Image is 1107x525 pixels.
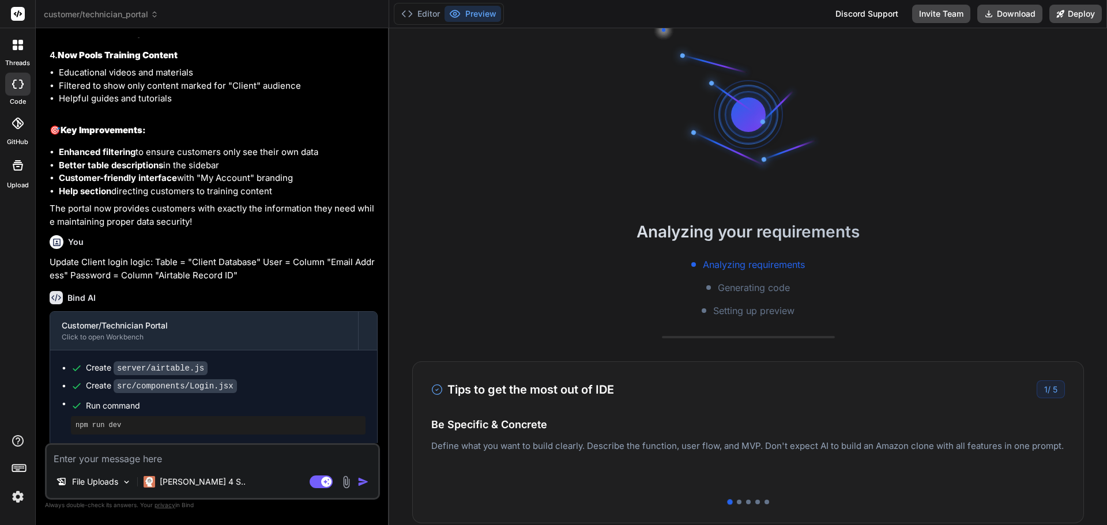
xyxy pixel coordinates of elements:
[357,476,369,488] img: icon
[1044,384,1048,394] span: 1
[59,146,135,157] strong: Enhanced filtering
[829,5,905,23] div: Discord Support
[445,6,501,22] button: Preview
[10,97,26,107] label: code
[114,379,237,393] code: src/components/Login.jsx
[718,281,790,294] span: Generating code
[122,477,131,487] img: Pick Models
[389,220,1107,244] h2: Analyzing your requirements
[62,333,347,342] div: Click to open Workbench
[160,476,246,488] p: [PERSON_NAME] 4 S..
[713,304,795,318] span: Setting up preview
[86,380,237,392] div: Create
[1037,380,1065,398] div: /
[76,421,361,430] pre: npm run dev
[59,80,378,93] li: Filtered to show only content marked for "Client" audience
[155,501,175,508] span: privacy
[44,9,159,20] span: customer/technician_portal
[59,146,378,159] li: to ensure customers only see their own data
[86,400,366,411] span: Run command
[61,124,146,135] strong: Key Improvements:
[340,475,353,489] img: attachment
[59,186,111,197] strong: Help section
[1049,5,1102,23] button: Deploy
[86,362,208,374] div: Create
[1053,384,1057,394] span: 5
[5,58,30,68] label: threads
[59,172,177,183] strong: Customer-friendly interface
[7,180,29,190] label: Upload
[67,292,96,304] h6: Bind AI
[703,258,805,271] span: Analyzing requirements
[50,202,378,228] p: The portal now provides customers with exactly the information they need while maintaining proper...
[59,160,163,171] strong: Better table descriptions
[50,49,378,62] h3: 4.
[59,185,378,198] li: directing customers to training content
[114,361,208,375] code: server/airtable.js
[8,487,28,507] img: settings
[431,381,614,398] h3: Tips to get the most out of IDE
[68,236,84,248] h6: You
[50,124,378,137] h2: 🎯
[50,312,358,350] button: Customer/Technician PortalClick to open Workbench
[977,5,1042,23] button: Download
[144,476,155,488] img: Claude 4 Sonnet
[50,256,378,282] p: Update Client login logic: Table = "Client Database" User = Column "Email Address" Password = Col...
[72,476,118,488] p: File Uploads
[912,5,970,23] button: Invite Team
[45,500,380,511] p: Always double-check its answers. Your in Bind
[62,320,347,331] div: Customer/Technician Portal
[59,159,378,172] li: in the sidebar
[431,417,1065,432] h4: Be Specific & Concrete
[59,172,378,185] li: with "My Account" branding
[58,50,178,61] strong: Now Pools Training Content
[7,137,28,147] label: GitHub
[397,6,445,22] button: Editor
[59,92,378,105] li: Helpful guides and tutorials
[59,66,378,80] li: Educational videos and materials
